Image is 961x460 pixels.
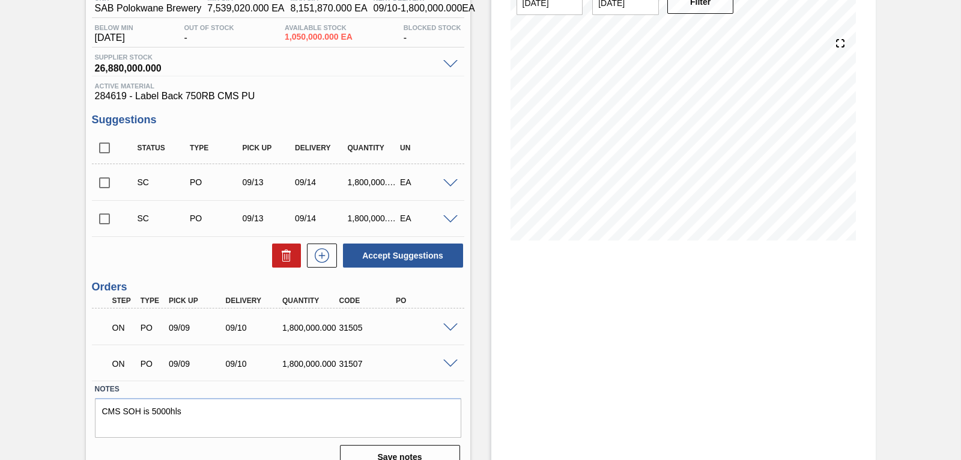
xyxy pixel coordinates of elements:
div: EA [397,177,455,187]
div: Status [135,144,192,152]
span: SAB Polokwane Brewery [95,3,202,14]
span: 284619 - Label Back 750RB CMS PU [95,91,461,102]
div: 1,800,000.000 [345,213,402,223]
span: Blocked Stock [404,24,461,31]
h3: Suggestions [92,114,464,126]
div: Pick up [240,144,297,152]
div: Purchase order [138,359,166,369]
div: Type [187,144,244,152]
div: 1,800,000.000 [279,359,342,369]
span: 26,880,000.000 [95,61,437,73]
div: 1,800,000.000 [279,323,342,333]
div: 09/14/2025 [292,213,350,223]
div: Type [138,296,166,305]
div: Delivery [223,296,285,305]
div: 31507 [336,359,399,369]
div: New suggestion [301,244,337,268]
span: 8,151,870.000 EA [290,3,367,14]
div: 09/10/2025 [223,323,285,333]
div: Suggestion Created [135,213,192,223]
div: Step [109,296,138,305]
div: Quantity [279,296,342,305]
textarea: CMS SOH is 5000hls [95,398,461,438]
div: 31505 [336,323,399,333]
div: 09/09/2025 [166,359,228,369]
span: [DATE] [95,32,133,43]
label: Notes [95,381,461,398]
button: Accept Suggestions [343,244,463,268]
div: - [181,24,237,43]
div: Suggestion Created [135,177,192,187]
span: Below Min [95,24,133,31]
span: Supplier Stock [95,54,437,61]
div: Purchase order [138,323,166,333]
p: ON [112,323,135,333]
div: Negotiating Order [109,351,138,377]
span: 7,539,020.000 EA [207,3,284,14]
div: Purchase order [187,177,244,187]
div: 09/14/2025 [292,177,350,187]
div: Accept Suggestions [337,242,464,269]
span: Available Stock [285,24,353,31]
div: Delivery [292,144,350,152]
div: 09/10/2025 [223,359,285,369]
span: 1,050,000.000 EA [285,32,353,41]
div: UN [397,144,455,152]
div: - [401,24,464,43]
div: Delete Suggestions [266,244,301,268]
div: 09/13/2025 [240,213,297,223]
div: Negotiating Order [109,314,138,341]
div: Quantity [345,144,402,152]
p: ON [112,359,135,369]
div: 09/13/2025 [240,177,297,187]
h3: Orders [92,281,464,293]
div: Pick up [166,296,228,305]
div: PO [393,296,455,305]
div: Code [336,296,399,305]
div: EA [397,213,455,223]
span: 09/10 - 1,800,000.000 EA [374,3,475,14]
div: 1,800,000.000 [345,177,402,187]
span: Active Material [95,82,461,90]
div: Purchase order [187,213,244,223]
div: 09/09/2025 [166,323,228,333]
span: Out Of Stock [184,24,234,31]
